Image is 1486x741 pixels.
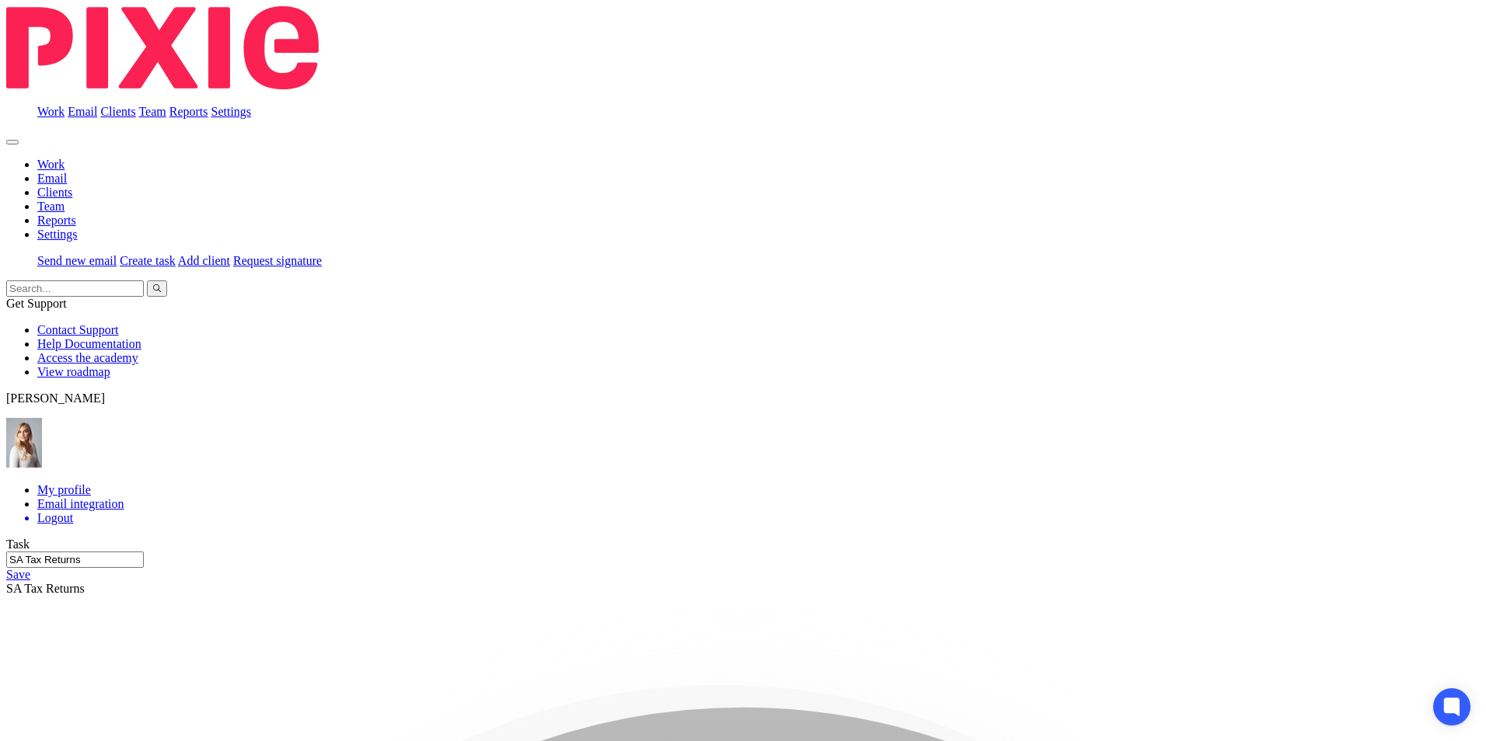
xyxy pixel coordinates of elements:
a: Add client [178,254,230,267]
a: Clients [100,105,135,118]
a: Settings [211,105,252,118]
a: Settings [37,228,78,241]
button: Search [147,280,167,297]
img: IMG_9968.jpg [6,418,42,468]
a: Send new email [37,254,117,267]
a: Reports [169,105,208,118]
a: Contact Support [37,323,118,336]
a: Reports [37,214,76,227]
a: Clients [37,186,72,199]
a: View roadmap [37,365,110,378]
a: Save [6,568,30,581]
a: My profile [37,483,91,496]
a: Logout [37,511,1480,525]
a: Access the academy [37,351,138,364]
a: Team [138,105,166,118]
a: Request signature [233,254,322,267]
p: [PERSON_NAME] [6,391,1480,405]
a: Email [37,172,67,185]
div: SA Tax Returns [6,551,1480,596]
span: Logout [37,511,73,524]
a: Email [68,105,97,118]
input: Search [6,280,144,297]
span: Get Support [6,297,67,310]
a: Work [37,105,65,118]
a: Work [37,158,65,171]
a: Help Documentation [37,337,141,350]
a: Team [37,200,65,213]
label: Task [6,537,30,551]
img: Pixie [6,6,319,89]
div: SA Tax Returns [6,582,1480,596]
a: Email integration [37,497,124,510]
a: Create task [120,254,176,267]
